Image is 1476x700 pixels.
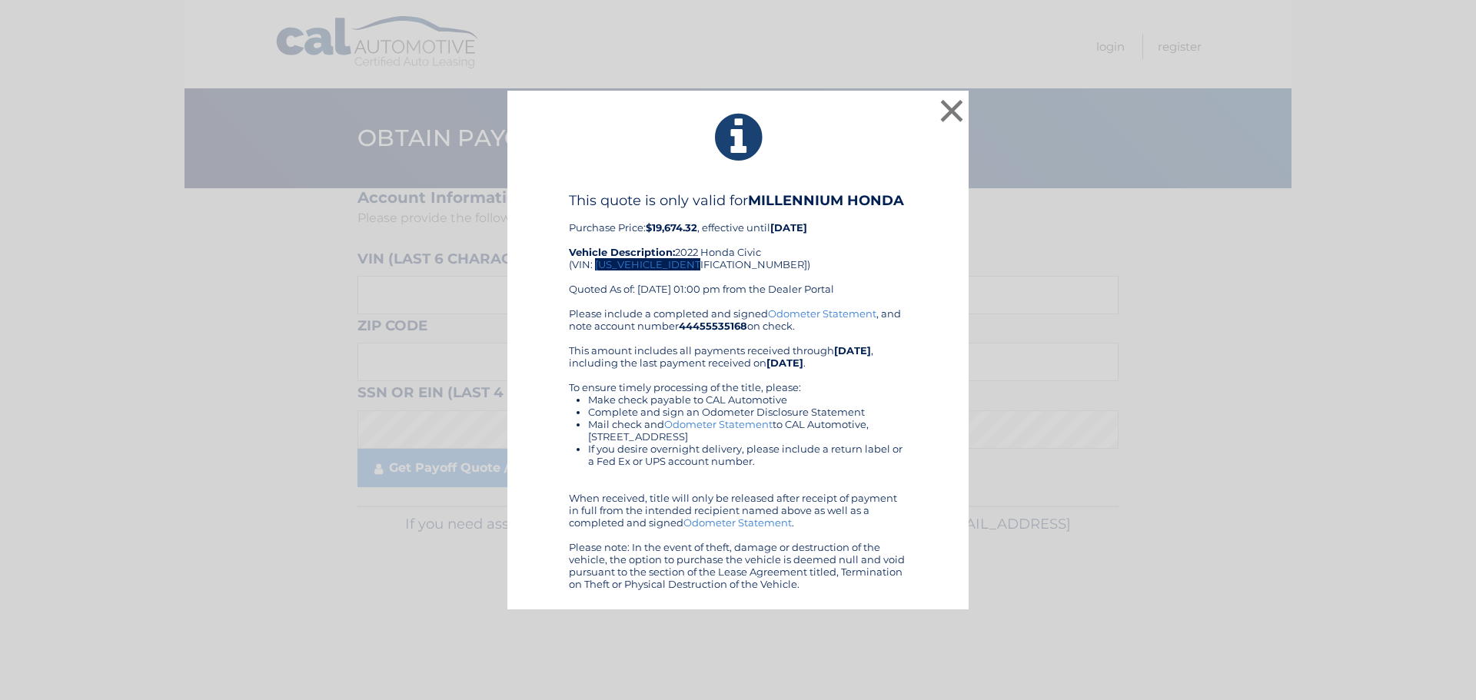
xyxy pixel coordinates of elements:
a: Odometer Statement [664,418,773,430]
a: Odometer Statement [683,516,792,529]
a: Odometer Statement [768,307,876,320]
div: Purchase Price: , effective until 2022 Honda Civic (VIN: [US_VEHICLE_IDENTIFICATION_NUMBER]) Quot... [569,192,907,307]
b: MILLENNIUM HONDA [748,192,904,209]
b: [DATE] [834,344,871,357]
b: 44455535168 [679,320,747,332]
b: $19,674.32 [646,221,697,234]
li: Complete and sign an Odometer Disclosure Statement [588,406,907,418]
strong: Vehicle Description: [569,246,675,258]
li: If you desire overnight delivery, please include a return label or a Fed Ex or UPS account number. [588,443,907,467]
button: × [936,95,967,126]
h4: This quote is only valid for [569,192,907,209]
b: [DATE] [766,357,803,369]
li: Make check payable to CAL Automotive [588,393,907,406]
div: Please include a completed and signed , and note account number on check. This amount includes al... [569,307,907,590]
li: Mail check and to CAL Automotive, [STREET_ADDRESS] [588,418,907,443]
b: [DATE] [770,221,807,234]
